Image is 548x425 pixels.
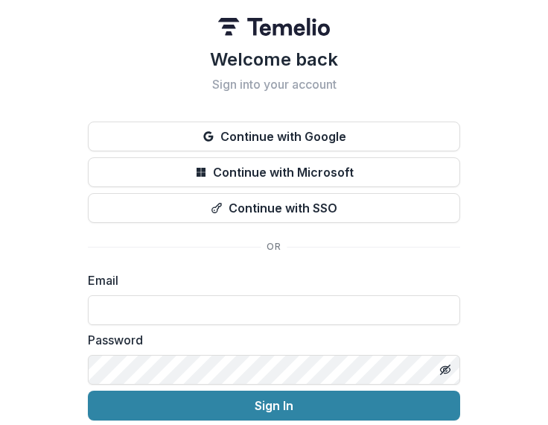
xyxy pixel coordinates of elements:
[218,18,330,36] img: Temelio
[88,271,451,289] label: Email
[88,157,460,187] button: Continue with Microsoft
[88,122,460,151] button: Continue with Google
[88,78,460,92] h2: Sign into your account
[88,48,460,72] h1: Welcome back
[88,331,451,349] label: Password
[433,358,457,382] button: Toggle password visibility
[88,391,460,421] button: Sign In
[88,193,460,223] button: Continue with SSO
